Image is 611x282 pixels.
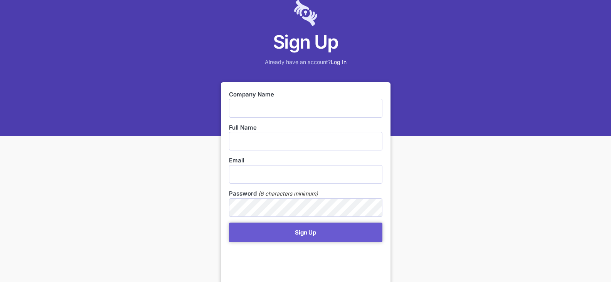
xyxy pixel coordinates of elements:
label: Email [229,156,382,165]
em: (6 characters minimum) [258,189,318,198]
label: Company Name [229,90,382,99]
label: Password [229,189,257,198]
label: Full Name [229,123,382,132]
a: Log In [331,59,347,65]
button: Sign Up [229,223,382,242]
iframe: reCAPTCHA [229,246,346,276]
